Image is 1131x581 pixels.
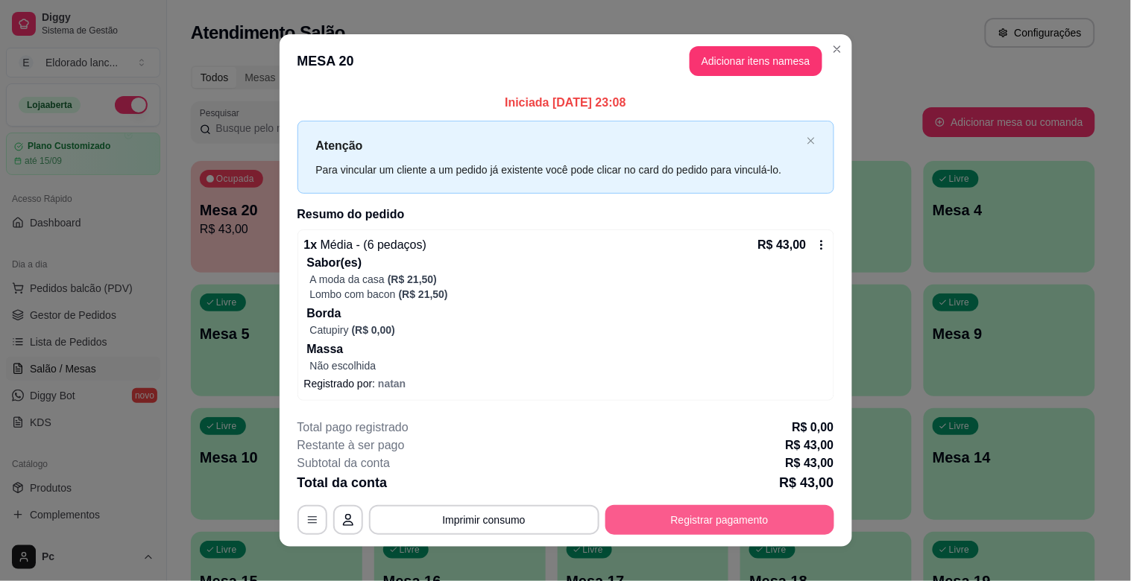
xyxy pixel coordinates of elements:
button: Adicionar itens namesa [690,46,822,76]
p: Restante à ser pago [297,436,405,454]
p: Massa [307,340,828,358]
p: A moda da casa [310,272,385,287]
p: Subtotal da conta [297,454,391,472]
p: (R$ 21,50) [399,287,448,302]
button: Close [825,37,849,61]
span: close [807,136,816,145]
p: 1 x [304,236,427,254]
p: R$ 43,00 [779,472,834,493]
p: Não escolhida [310,358,828,373]
div: Para vincular um cliente a um pedido já existente você pode clicar no card do pedido para vinculá... [316,162,801,178]
header: MESA 20 [280,34,852,88]
p: Atenção [316,136,801,155]
p: Total da conta [297,472,388,493]
p: Registrado por: [304,376,828,391]
p: R$ 0,00 [792,419,834,436]
span: Média - (6 pedaços) [317,238,426,251]
h2: Resumo do pedido [297,206,834,223]
button: close [807,136,816,146]
p: R$ 43,00 [758,236,807,254]
p: (R$ 21,50) [388,272,437,287]
p: Borda [307,305,828,323]
p: R$ 43,00 [786,454,834,472]
p: Total pago registrado [297,419,409,436]
span: natan [378,378,406,390]
p: Catupiry [310,323,349,337]
button: Registrar pagamento [605,505,834,535]
p: (R$ 0,00) [352,323,395,337]
p: Iniciada [DATE] 23:08 [297,94,834,112]
p: Sabor(es) [307,254,828,272]
p: Lombo com bacon [310,287,396,302]
p: R$ 43,00 [786,436,834,454]
button: Imprimir consumo [369,505,599,535]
